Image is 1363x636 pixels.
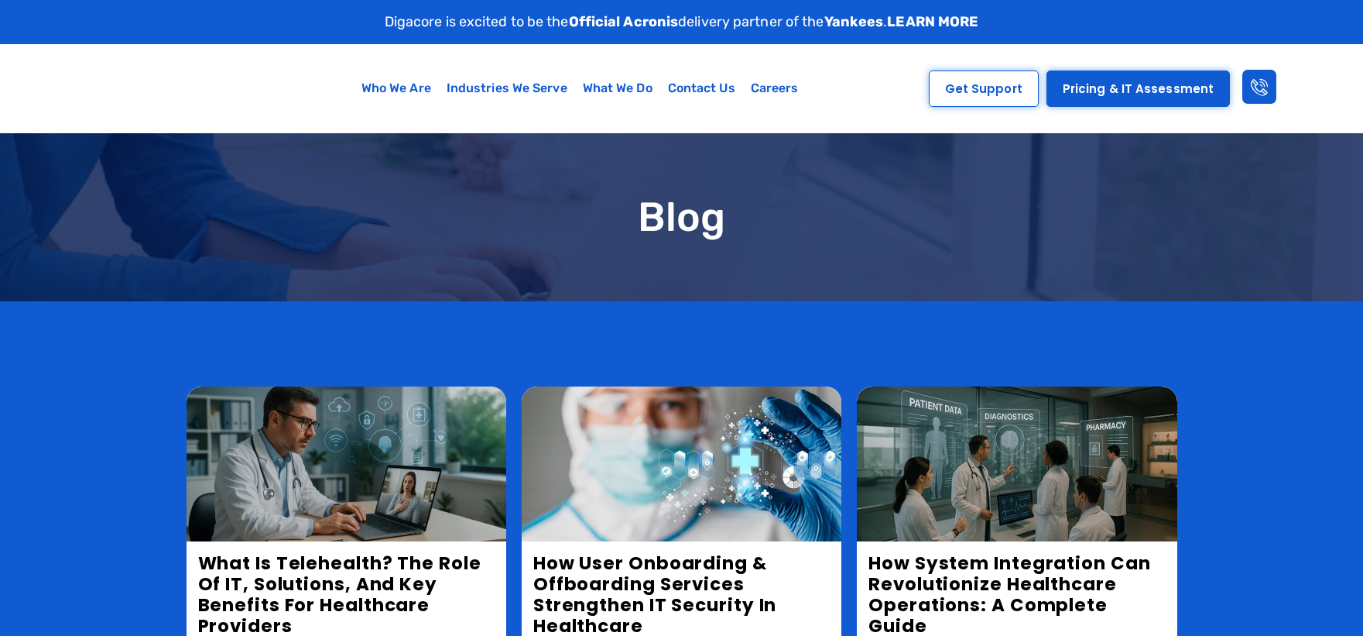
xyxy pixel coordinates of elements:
[743,70,806,106] a: Careers
[187,195,1177,239] h1: Blog
[187,387,506,541] img: What is Telehealth
[1046,70,1230,107] a: Pricing & IT Assessment
[945,83,1022,95] span: Get Support
[929,70,1039,107] a: Get Support
[887,13,978,30] a: LEARN MORE
[522,387,841,541] img: User Onboarding and Offboarding in Healthcare IT Security
[270,70,890,106] nav: Menu
[439,70,575,106] a: Industries We Serve
[354,70,439,106] a: Who We Are
[824,13,884,30] strong: Yankees
[1063,83,1214,95] span: Pricing & IT Assessment
[385,12,979,33] p: Digacore is excited to be the delivery partner of the .
[569,13,679,30] strong: Official Acronis
[28,52,200,125] img: Digacore logo 1
[857,387,1176,541] img: How System Integration Can Revolutionize Healthcare Operations
[660,70,743,106] a: Contact Us
[575,70,660,106] a: What We Do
